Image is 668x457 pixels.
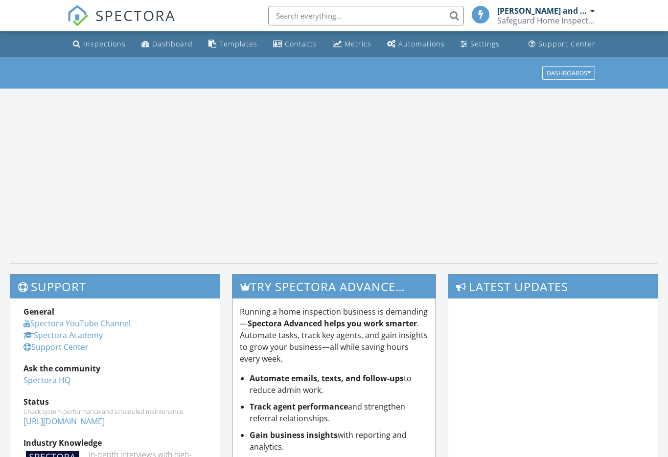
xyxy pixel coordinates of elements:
a: Support Center [23,342,89,352]
a: Metrics [329,35,375,53]
div: Ask the community [23,363,207,374]
strong: Automate emails, texts, and follow-ups [250,373,404,384]
h3: Try spectora advanced [DATE] [232,274,436,298]
a: Templates [205,35,261,53]
a: Settings [457,35,504,53]
img: The Best Home Inspection Software - Spectora [67,5,89,26]
a: Spectora YouTube Channel [23,318,131,329]
div: Support Center [538,39,596,48]
div: Dashboards [547,69,591,76]
div: Automations [398,39,445,48]
div: Settings [470,39,500,48]
a: Inspections [69,35,130,53]
strong: Gain business insights [250,430,338,440]
div: Check system performance and scheduled maintenance. [23,408,207,415]
div: Contacts [285,39,317,48]
strong: Spectora Advanced helps you work smarter [248,318,417,329]
div: Metrics [345,39,371,48]
div: Safeguard Home Inspectors, LLC [497,16,595,25]
div: Templates [219,39,257,48]
strong: Track agent performance [250,401,348,412]
li: and strengthen referral relationships. [250,401,429,424]
a: Spectora HQ [23,375,70,386]
a: Contacts [269,35,321,53]
div: [PERSON_NAME] and [PERSON_NAME] [497,6,588,16]
input: Search everything... [268,6,464,25]
div: Dashboard [152,39,193,48]
button: Dashboards [542,66,595,80]
a: Spectora Academy [23,330,103,341]
a: Support Center [525,35,599,53]
p: Running a home inspection business is demanding— . Automate tasks, track key agents, and gain ins... [240,306,429,365]
div: Status [23,396,207,408]
strong: General [23,306,54,317]
div: Industry Knowledge [23,437,207,449]
a: [URL][DOMAIN_NAME] [23,416,105,427]
h3: Latest Updates [448,274,658,298]
div: Inspections [83,39,126,48]
span: SPECTORA [95,5,176,25]
a: Automations (Basic) [383,35,449,53]
li: with reporting and analytics. [250,429,429,453]
a: Dashboard [138,35,197,53]
li: to reduce admin work. [250,372,429,396]
h3: Support [10,274,220,298]
a: SPECTORA [67,13,176,34]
